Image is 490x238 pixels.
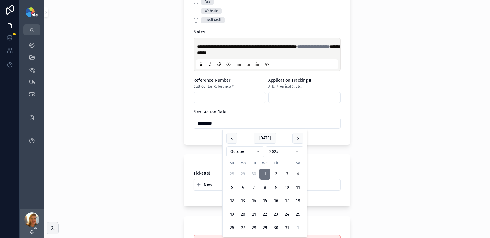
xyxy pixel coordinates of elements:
[26,7,38,17] img: App logo
[237,182,248,193] button: Monday, October 6th, 2025
[292,182,303,193] button: Saturday, October 11th, 2025
[259,160,270,166] th: Wednesday
[259,195,270,206] button: Wednesday, October 15th, 2025
[270,222,281,233] button: Thursday, October 30th, 2025
[237,160,248,166] th: Monday
[259,209,270,220] button: Wednesday, October 22nd, 2025
[292,222,303,233] button: Saturday, November 1st, 2025
[259,169,270,180] button: Wednesday, October 1st, 2025, selected
[254,133,276,144] button: [DATE]
[281,169,292,180] button: Friday, October 3rd, 2025
[270,169,281,180] button: Thursday, October 2nd, 2025
[292,169,303,180] button: Saturday, October 4th, 2025
[248,182,259,193] button: Tuesday, October 7th, 2025
[259,182,270,193] button: Wednesday, October 8th, 2025
[248,222,259,233] button: Tuesday, October 28th, 2025
[281,160,292,166] th: Friday
[237,169,248,180] button: Monday, September 29th, 2025
[292,160,303,166] th: Saturday
[248,195,259,206] button: Tuesday, October 14th, 2025
[237,209,248,220] button: Monday, October 20th, 2025
[281,209,292,220] button: Friday, October 24th, 2025
[194,110,227,115] span: Next Action Date
[270,182,281,193] button: Thursday, October 9th, 2025
[292,209,303,220] button: Saturday, October 25th, 2025
[248,169,259,180] button: Tuesday, September 30th, 2025
[204,182,212,188] span: New
[268,84,302,89] span: ATN, PromiseID, etc.
[226,222,237,233] button: Sunday, October 26th, 2025
[194,84,234,89] span: Call Center Reference #
[226,195,237,206] button: Sunday, October 12th, 2025
[281,195,292,206] button: Friday, October 17th, 2025
[226,160,237,166] th: Sunday
[281,182,292,193] button: Friday, October 10th, 2025
[281,222,292,233] button: Friday, October 31st, 2025
[270,209,281,220] button: Thursday, October 23rd, 2025
[20,35,44,154] div: scrollable content
[270,195,281,206] button: Thursday, October 16th, 2025
[226,160,303,233] table: October 2025
[248,209,259,220] button: Tuesday, October 21st, 2025
[194,171,210,176] span: Ticket(s)
[226,182,237,193] button: Sunday, October 5th, 2025
[196,182,338,188] button: New
[268,78,311,83] span: Application Tracking #
[205,17,221,23] div: Snail Mail
[248,160,259,166] th: Tuesday
[259,222,270,233] button: Wednesday, October 29th, 2025
[226,169,237,180] button: Sunday, September 28th, 2025
[205,8,218,14] div: Website
[237,195,248,206] button: Monday, October 13th, 2025
[194,29,205,35] span: Notes
[237,222,248,233] button: Monday, October 27th, 2025
[194,78,230,83] span: Reference Number
[226,209,237,220] button: Sunday, October 19th, 2025
[292,195,303,206] button: Saturday, October 18th, 2025
[270,160,281,166] th: Thursday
